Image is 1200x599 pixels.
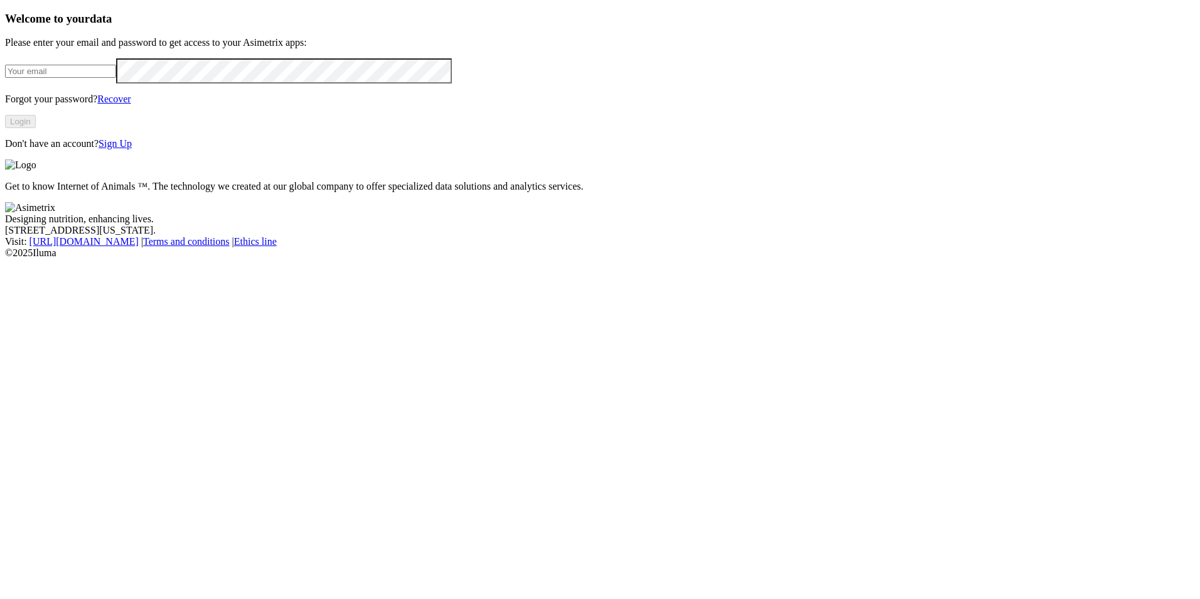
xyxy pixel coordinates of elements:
div: Designing nutrition, enhancing lives. [5,213,1195,225]
div: [STREET_ADDRESS][US_STATE]. [5,225,1195,236]
button: Login [5,115,36,128]
input: Your email [5,65,116,78]
a: [URL][DOMAIN_NAME] [29,236,139,247]
div: © 2025 Iluma [5,247,1195,259]
div: Visit : | | [5,236,1195,247]
p: Don't have an account? [5,138,1195,149]
a: Terms and conditions [143,236,230,247]
p: Please enter your email and password to get access to your Asimetrix apps: [5,37,1195,48]
h3: Welcome to your [5,12,1195,26]
a: Recover [97,94,131,104]
img: Logo [5,159,36,171]
a: Ethics line [234,236,277,247]
a: Sign Up [99,138,132,149]
p: Get to know Internet of Animals ™. The technology we created at our global company to offer speci... [5,181,1195,192]
p: Forgot your password? [5,94,1195,105]
img: Asimetrix [5,202,55,213]
span: data [90,12,112,25]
